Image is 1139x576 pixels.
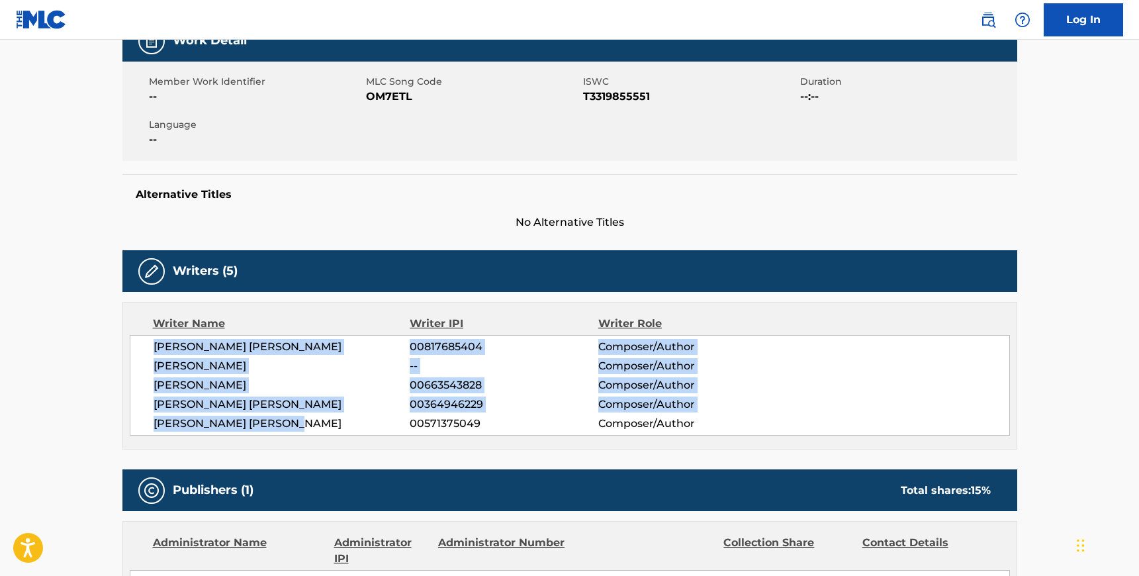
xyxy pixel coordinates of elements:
[149,118,363,132] span: Language
[410,339,598,355] span: 00817685404
[410,316,598,332] div: Writer IPI
[862,535,991,567] div: Contact Details
[154,416,410,432] span: [PERSON_NAME] [PERSON_NAME]
[1044,3,1123,36] a: Log In
[410,397,598,412] span: 00364946229
[366,89,580,105] span: OM7ETL
[800,89,1014,105] span: --:--
[598,416,770,432] span: Composer/Author
[149,132,363,148] span: --
[154,377,410,393] span: [PERSON_NAME]
[173,483,253,498] h5: Publishers (1)
[598,316,770,332] div: Writer Role
[598,377,770,393] span: Composer/Author
[16,10,67,29] img: MLC Logo
[136,188,1004,201] h5: Alternative Titles
[583,89,797,105] span: T3319855551
[334,535,428,567] div: Administrator IPI
[598,397,770,412] span: Composer/Author
[410,416,598,432] span: 00571375049
[971,484,991,497] span: 15 %
[366,75,580,89] span: MLC Song Code
[438,535,567,567] div: Administrator Number
[153,316,410,332] div: Writer Name
[144,264,159,279] img: Writers
[800,75,1014,89] span: Duration
[149,89,363,105] span: --
[598,339,770,355] span: Composer/Author
[901,483,991,499] div: Total shares:
[583,75,797,89] span: ISWC
[1009,7,1036,33] div: Help
[154,339,410,355] span: [PERSON_NAME] [PERSON_NAME]
[1073,512,1139,576] iframe: Chat Widget
[154,397,410,412] span: [PERSON_NAME] [PERSON_NAME]
[410,358,598,374] span: --
[173,33,247,48] h5: Work Detail
[144,33,159,49] img: Work Detail
[1015,12,1030,28] img: help
[173,264,238,279] h5: Writers (5)
[149,75,363,89] span: Member Work Identifier
[153,535,324,567] div: Administrator Name
[975,7,1001,33] a: Public Search
[410,377,598,393] span: 00663543828
[980,12,996,28] img: search
[1077,526,1085,565] div: Drag
[122,215,1017,230] span: No Alternative Titles
[144,483,159,499] img: Publishers
[598,358,770,374] span: Composer/Author
[154,358,410,374] span: [PERSON_NAME]
[723,535,852,567] div: Collection Share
